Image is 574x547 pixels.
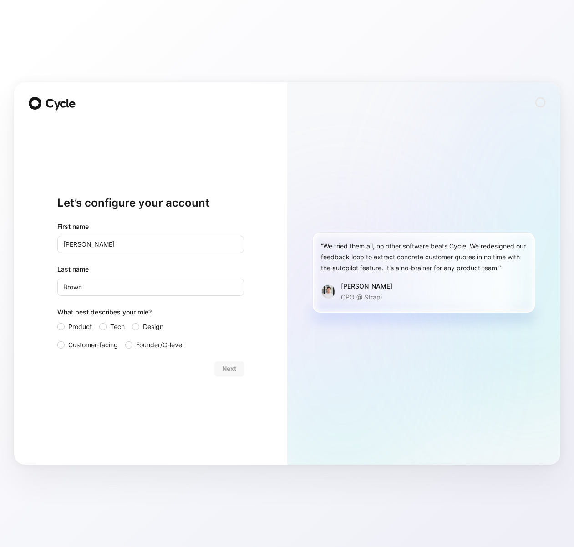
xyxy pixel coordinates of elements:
[110,321,125,332] span: Tech
[57,279,244,296] input: Doe
[57,221,244,232] div: First name
[341,292,392,303] p: CPO @ Strapi
[68,321,92,332] span: Product
[68,339,118,350] span: Customer-facing
[143,321,163,332] span: Design
[57,264,244,275] label: Last name
[341,281,392,292] div: [PERSON_NAME]
[321,241,527,273] div: “We tried them all, no other software beats Cycle. We redesigned our feedback loop to extract con...
[57,307,244,321] div: What best describes your role?
[136,339,183,350] span: Founder/C-level
[57,236,244,253] input: John
[57,196,244,210] h1: Let’s configure your account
